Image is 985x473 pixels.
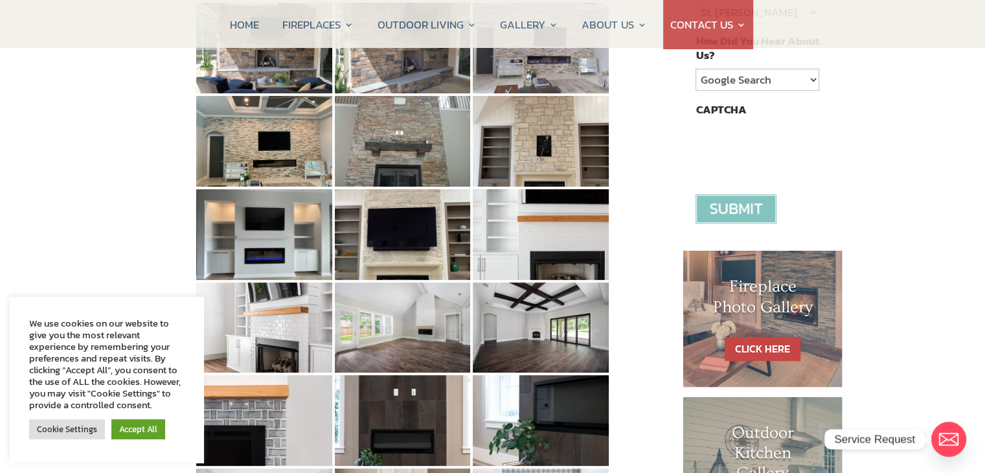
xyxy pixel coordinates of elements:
[473,189,609,280] img: 15
[725,337,800,361] a: CLICK HERE
[335,375,471,466] img: 20
[29,419,105,439] a: Cookie Settings
[196,375,332,466] img: 19
[696,102,746,117] label: CAPTCHA
[111,419,165,439] a: Accept All
[473,375,609,466] img: 21
[931,422,966,457] a: Email
[196,189,332,280] img: 13
[196,283,332,373] img: 16
[696,194,776,224] input: Submit
[335,189,471,280] img: 14
[473,283,609,373] img: 18
[473,96,609,187] img: 12
[29,317,185,411] div: We use cookies on our website to give you the most relevant experience by remembering your prefer...
[696,123,892,174] iframe: reCAPTCHA
[709,277,817,323] h1: Fireplace Photo Gallery
[335,96,471,187] img: 11
[335,283,471,373] img: 17
[696,34,819,62] label: How Did You Hear About Us?
[196,96,332,187] img: 10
